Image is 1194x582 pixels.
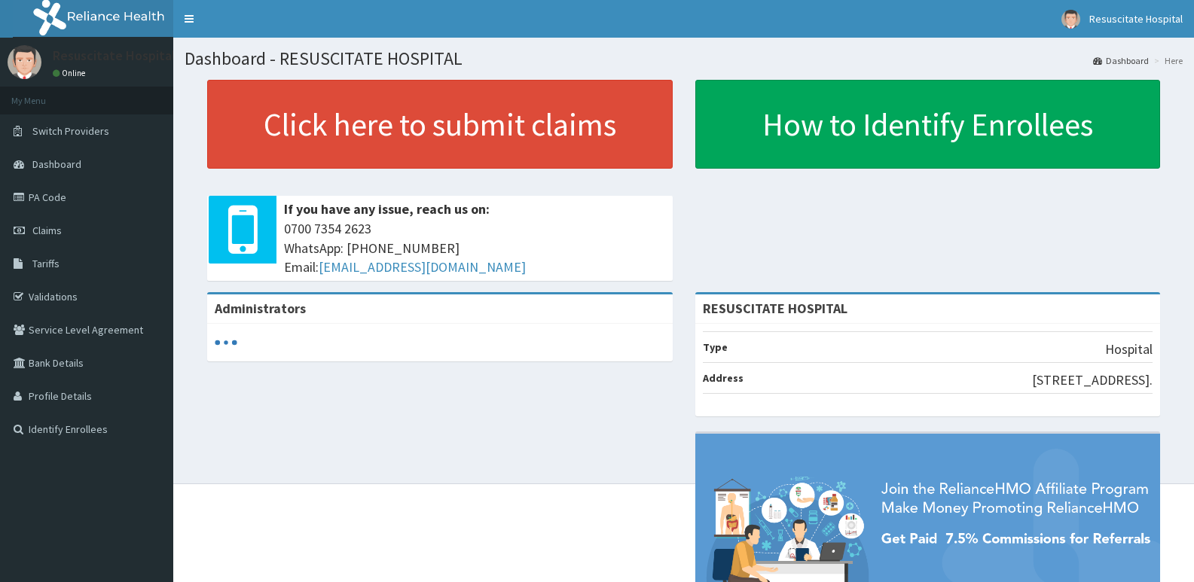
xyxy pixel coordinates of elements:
[1032,370,1153,390] p: [STREET_ADDRESS].
[703,371,744,385] b: Address
[53,49,176,62] p: Resuscitate Hospital
[32,257,60,270] span: Tariffs
[284,219,665,277] span: 0700 7354 2623 WhatsApp: [PHONE_NUMBER] Email:
[32,157,81,171] span: Dashboard
[185,49,1183,69] h1: Dashboard - RESUSCITATE HOSPITAL
[32,124,109,138] span: Switch Providers
[284,200,490,218] b: If you have any issue, reach us on:
[1150,54,1183,67] li: Here
[1089,12,1183,26] span: Resuscitate Hospital
[1093,54,1149,67] a: Dashboard
[32,224,62,237] span: Claims
[319,258,526,276] a: [EMAIL_ADDRESS][DOMAIN_NAME]
[8,45,41,79] img: User Image
[703,300,847,317] strong: RESUSCITATE HOSPITAL
[215,300,306,317] b: Administrators
[215,331,237,354] svg: audio-loading
[703,340,728,354] b: Type
[1105,340,1153,359] p: Hospital
[207,80,673,169] a: Click here to submit claims
[1061,10,1080,29] img: User Image
[695,80,1161,169] a: How to Identify Enrollees
[53,68,89,78] a: Online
